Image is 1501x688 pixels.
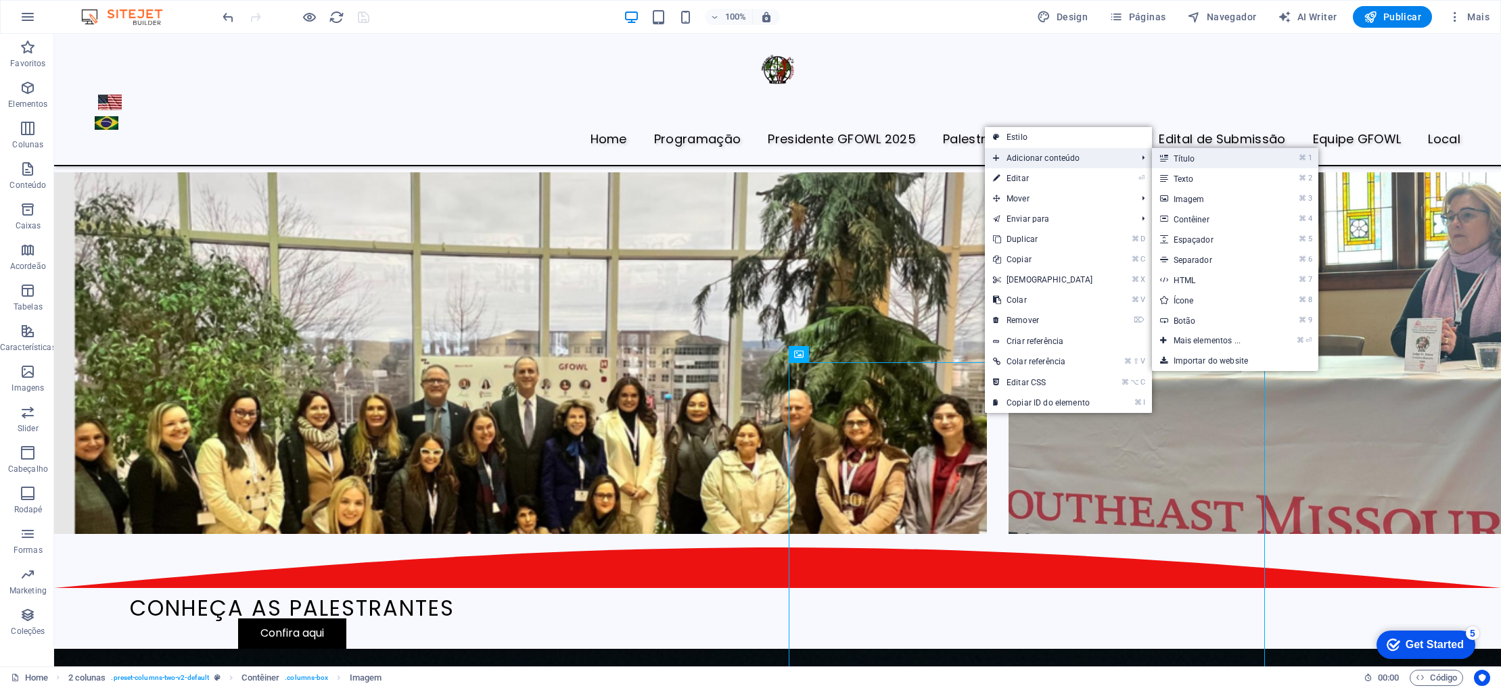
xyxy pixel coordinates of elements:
[1308,255,1312,264] i: 6
[1387,672,1389,683] span: :
[1152,209,1268,229] a: ⌘4Contêiner
[1297,336,1304,345] i: ⌘
[221,9,236,25] i: Desfazer: Editar título (Ctrl+Z)
[1299,194,1306,203] i: ⌘
[14,545,43,556] p: Formas
[1152,330,1268,351] a: ⌘⏎Mais elementos ...
[1299,235,1306,243] i: ⌘
[11,7,110,35] div: Get Started 5 items remaining, 0% complete
[1132,295,1139,304] i: ⌘
[40,15,98,27] div: Get Started
[1140,378,1145,387] i: C
[1130,378,1139,387] i: ⌥
[1308,295,1312,304] i: 8
[111,670,209,686] span: . preset-columns-two-v2-default
[1152,148,1268,168] a: ⌘1Título
[1299,255,1306,264] i: ⌘
[1152,310,1268,330] a: ⌘9Botão
[1140,255,1145,264] i: C
[100,3,114,16] div: 5
[985,331,1152,351] a: Criar referência
[1416,670,1457,686] span: Código
[725,9,747,25] h6: 100%
[1152,189,1268,209] a: ⌘3Imagem
[985,229,1101,249] a: ⌘DDuplicar
[1138,174,1145,182] i: ⏎
[241,670,279,686] span: Clique para selecionar. Clique duas vezes para editar
[1037,10,1088,24] span: Design
[1299,295,1306,304] i: ⌘
[78,9,179,25] img: Editor Logo
[1308,235,1312,243] i: 5
[1353,6,1432,28] button: Publicar
[1132,255,1139,264] i: ⌘
[18,423,39,434] p: Slider
[1140,275,1145,284] i: X
[14,301,43,312] p: Tabelas
[9,180,46,191] p: Conteúdo
[1474,670,1490,686] button: Usercentrics
[760,11,772,23] i: Ao redimensionar, ajusta automaticamente o nível de zoom para caber no dispositivo escolhido.
[985,209,1132,229] a: Enviar para
[1364,10,1421,24] span: Publicar
[1378,670,1399,686] span: 00 00
[9,585,47,596] p: Marketing
[1308,194,1312,203] i: 3
[1104,6,1171,28] button: Páginas
[1308,174,1312,182] i: 2
[214,674,221,681] i: Este elemento é uma predefinição personalizável
[14,504,43,515] p: Rodapé
[985,310,1101,330] a: ⌦Remover
[1278,10,1337,24] span: AI Writer
[1140,357,1145,366] i: V
[1124,357,1132,366] i: ⌘
[1134,316,1145,324] i: ⌦
[10,261,46,272] p: Acordeão
[329,9,344,25] i: Recarregar página
[985,393,1101,413] a: ⌘ICopiar ID do elemento
[1308,275,1312,284] i: 7
[68,670,106,686] span: Clique para selecionar. Clique duas vezes para editar
[985,270,1101,290] a: ⌘X[DEMOGRAPHIC_DATA]
[11,383,44,393] p: Imagens
[10,58,45,69] p: Favoritos
[1152,249,1268,270] a: ⌘6Separador
[12,139,43,150] p: Colunas
[1299,174,1306,182] i: ⌘
[1308,214,1312,223] i: 4
[985,351,1101,372] a: ⌘⇧VColar referência
[985,290,1101,310] a: ⌘VColar
[1152,168,1268,189] a: ⌘2Texto
[301,9,317,25] button: Clique aqui para sair do modo de visualização e continuar editando
[985,168,1101,189] a: ⏎Editar
[1143,398,1145,407] i: I
[985,372,1101,393] a: ⌘⌥CEditar CSS
[1299,316,1306,324] i: ⌘
[985,249,1101,270] a: ⌘CCopiar
[1308,316,1312,324] i: 9
[1122,378,1129,387] i: ⌘
[220,9,236,25] button: undo
[985,148,1132,168] span: Adicionar conteúdo
[8,99,47,109] p: Elementos
[1272,6,1342,28] button: AI Writer
[1152,290,1268,310] a: ⌘8Ícone
[8,464,48,474] p: Cabeçalho
[1299,275,1306,284] i: ⌘
[68,670,382,686] nav: breadcrumb
[1152,351,1319,371] a: Importar do website
[1364,670,1400,686] h6: Tempo de sessão
[1299,153,1306,162] i: ⌘
[985,127,1152,147] a: Estilo
[1134,398,1142,407] i: ⌘
[328,9,344,25] button: reload
[11,670,48,686] a: Clique para cancelar a seleção. Clique duas vezes para abrir as Páginas
[985,189,1132,209] span: Mover
[350,670,382,686] span: Clique para selecionar. Clique duas vezes para editar
[1132,275,1139,284] i: ⌘
[1109,10,1165,24] span: Páginas
[1410,670,1463,686] button: Código
[1308,153,1312,162] i: 1
[1133,357,1139,366] i: ⇧
[1152,270,1268,290] a: ⌘7HTML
